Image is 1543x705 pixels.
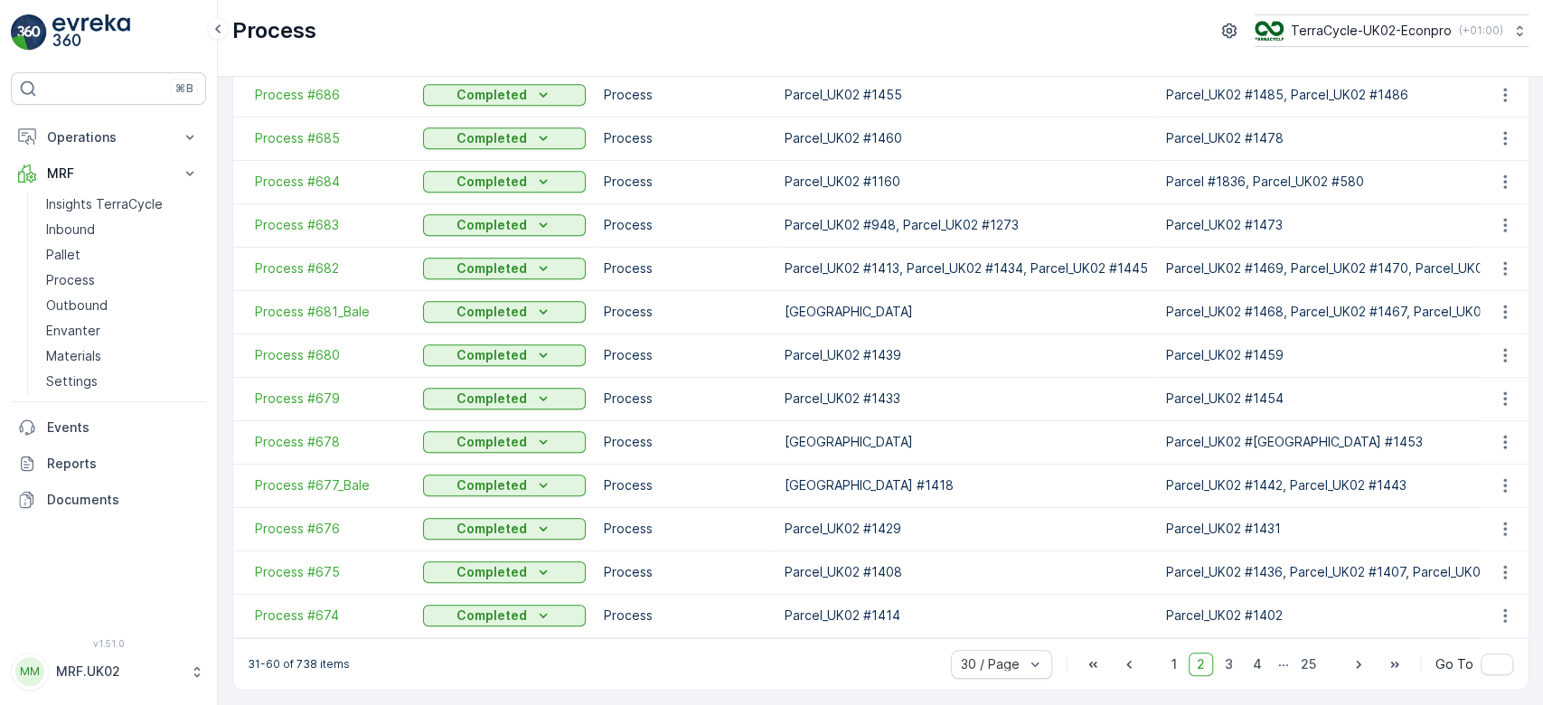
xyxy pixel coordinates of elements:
a: Process #678 [255,433,405,451]
button: Completed [423,214,586,236]
p: Process [604,476,767,494]
p: Process [604,259,767,277]
button: Completed [423,344,586,366]
button: Completed [423,431,586,453]
p: Completed [456,520,527,538]
p: Envanter [46,322,100,340]
p: Process [604,563,767,581]
p: Completed [456,563,527,581]
p: [GEOGRAPHIC_DATA] [785,303,1148,321]
span: Process #684 [255,173,405,191]
a: Documents [11,482,206,518]
p: Parcel_UK02 #1414 [785,606,1148,625]
img: terracycle_logo_wKaHoWT.png [1255,21,1284,41]
a: Settings [39,369,206,394]
p: ... [1278,653,1289,676]
p: Completed [456,259,527,277]
p: Completed [456,346,527,364]
p: Completed [456,173,527,191]
button: Operations [11,119,206,155]
p: Pallet [46,246,80,264]
img: logo [11,14,47,51]
p: [GEOGRAPHIC_DATA] #1418 [785,476,1148,494]
p: Settings [46,372,98,390]
a: Process #679 [255,390,405,408]
a: Process #680 [255,346,405,364]
p: Parcel_UK02 #1160 [785,173,1148,191]
p: MRF.UK02 [56,663,181,681]
a: Process #683 [255,216,405,234]
p: Insights TerraCycle [46,195,163,213]
a: Materials [39,343,206,369]
p: Parcel_UK02 #1455 [785,86,1148,104]
p: Process [604,520,767,538]
img: logo_light-DOdMpM7g.png [52,14,130,51]
a: Process #682 [255,259,405,277]
p: Process [604,216,767,234]
p: TerraCycle-UK02-Econpro [1291,22,1452,40]
button: Completed [423,127,586,149]
a: Process #685 [255,129,405,147]
a: Process #676 [255,520,405,538]
a: Process #677_Bale [255,476,405,494]
p: Completed [456,129,527,147]
button: Completed [423,475,586,496]
p: Process [604,129,767,147]
button: Completed [423,171,586,193]
button: MMMRF.UK02 [11,653,206,691]
p: Events [47,418,199,437]
span: 25 [1293,653,1324,676]
p: Inbound [46,221,95,239]
p: Process [604,173,767,191]
p: ( +01:00 ) [1459,23,1503,38]
p: Process [604,86,767,104]
p: Parcel_UK02 #948, Parcel_UK02 #1273 [785,216,1148,234]
p: Completed [456,86,527,104]
p: Operations [47,128,170,146]
a: Events [11,409,206,446]
p: Parcel_UK02 #1408 [785,563,1148,581]
p: Reports [47,455,199,473]
p: Completed [456,216,527,234]
a: Reports [11,446,206,482]
p: Process [604,303,767,321]
a: Envanter [39,318,206,343]
button: Completed [423,605,586,626]
p: 31-60 of 738 items [248,657,350,672]
p: Process [604,346,767,364]
p: [GEOGRAPHIC_DATA] [785,433,1148,451]
span: Go To [1435,655,1473,673]
button: Completed [423,301,586,323]
p: Completed [456,433,527,451]
p: Parcel_UK02 #1460 [785,129,1148,147]
a: Process #674 [255,606,405,625]
p: Process [604,390,767,408]
button: Completed [423,258,586,279]
button: Completed [423,388,586,409]
p: Process [232,16,316,45]
a: Process #675 [255,563,405,581]
button: TerraCycle-UK02-Econpro(+01:00) [1255,14,1529,47]
p: Documents [47,491,199,509]
button: Completed [423,561,586,583]
p: Process [46,271,95,289]
span: Process #686 [255,86,405,104]
p: MRF [47,164,170,183]
a: Process [39,268,206,293]
p: Process [604,606,767,625]
button: Completed [423,518,586,540]
p: Completed [456,476,527,494]
a: Outbound [39,293,206,318]
p: Parcel_UK02 #1439 [785,346,1148,364]
p: Completed [456,606,527,625]
p: Materials [46,347,101,365]
p: Parcel_UK02 #1429 [785,520,1148,538]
